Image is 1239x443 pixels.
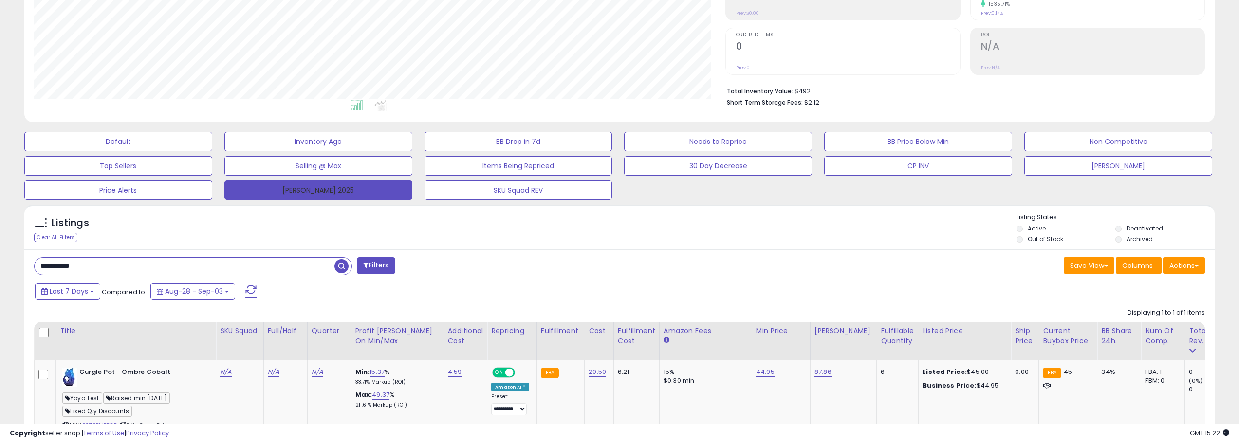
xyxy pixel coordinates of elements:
span: Raised min [DATE] [103,392,170,404]
small: Prev: 0.14% [981,10,1003,16]
div: Quarter [312,326,347,336]
span: ROI [981,33,1204,38]
span: Ordered Items [736,33,960,38]
span: Compared to: [102,287,147,297]
div: FBM: 0 [1145,376,1177,385]
b: Business Price: [923,381,976,390]
small: 1535.71% [985,0,1010,8]
div: Preset: [491,393,529,415]
label: Archived [1127,235,1153,243]
th: CSV column name: cust_attr_10_Quarter [307,322,351,360]
button: [PERSON_NAME] 2025 [224,180,412,200]
button: Filters [357,257,395,274]
span: 2025-09-11 15:22 GMT [1190,428,1229,438]
span: Aug-28 - Sep-03 [165,286,223,296]
div: % [355,368,436,386]
div: 0 [1189,385,1228,394]
div: Cost [589,326,610,336]
div: SKU Squad [220,326,259,336]
img: 41NiWUvb5uL._SL40_.jpg [62,368,77,387]
span: Last 7 Days [50,286,88,296]
th: CSV column name: cust_attr_8_SKU Squad [216,322,264,360]
span: Fixed Qty Discounts [62,406,132,417]
p: Listing States: [1017,213,1215,222]
li: $492 [727,85,1198,96]
button: Actions [1163,257,1205,274]
button: 30 Day Decrease [624,156,812,176]
button: CP INV [824,156,1012,176]
div: Amazon AI * [491,383,529,391]
h2: 0 [736,41,960,54]
button: BB Price Below Min [824,132,1012,151]
button: Inventory Age [224,132,412,151]
b: Gurgle Pot - Ombre Cobalt [79,368,198,379]
small: Amazon Fees. [664,336,669,345]
strong: Copyright [10,428,45,438]
b: Max: [355,390,372,399]
a: N/A [312,367,323,377]
div: 34% [1101,368,1133,376]
div: Num of Comp. [1145,326,1181,346]
a: 15.37 [370,367,385,377]
span: 45 [1064,367,1072,376]
button: SKU Squad REV [425,180,612,200]
span: OFF [514,369,529,377]
div: Total Rev. [1189,326,1224,346]
h2: N/A [981,41,1204,54]
span: $2.12 [804,98,819,107]
div: Full/Half [268,326,303,336]
div: Min Price [756,326,806,336]
b: Short Term Storage Fees: [727,98,803,106]
a: B072BMPP8P [82,421,117,429]
button: Selling @ Max [224,156,412,176]
button: Save View [1064,257,1114,274]
div: 6 [881,368,911,376]
a: 20.50 [589,367,606,377]
button: Price Alerts [24,180,212,200]
div: $45.00 [923,368,1003,376]
div: 0.00 [1015,368,1031,376]
a: Terms of Use [83,428,125,438]
div: Amazon Fees [664,326,748,336]
button: Aug-28 - Sep-03 [150,283,235,300]
button: Top Sellers [24,156,212,176]
small: Prev: 0 [736,65,750,71]
b: Total Inventory Value: [727,87,793,95]
div: $44.95 [923,381,1003,390]
div: BB Share 24h. [1101,326,1137,346]
div: FBA: 1 [1145,368,1177,376]
a: 44.95 [756,367,775,377]
div: Profit [PERSON_NAME] on Min/Max [355,326,440,346]
p: 211.61% Markup (ROI) [355,402,436,408]
button: [PERSON_NAME] [1024,156,1212,176]
label: Out of Stock [1028,235,1063,243]
h5: Listings [52,216,89,230]
a: 49.37 [372,390,389,400]
div: Listed Price [923,326,1007,336]
th: CSV column name: cust_attr_9_Full/Half [263,322,307,360]
div: 6.21 [618,368,652,376]
label: Deactivated [1127,224,1163,232]
div: Fulfillment [541,326,580,336]
button: Columns [1116,257,1162,274]
div: % [355,390,436,408]
small: FBA [541,368,559,378]
div: Repricing [491,326,533,336]
div: $0.30 min [664,376,744,385]
div: Title [60,326,212,336]
b: Listed Price: [923,367,967,376]
div: Current Buybox Price [1043,326,1093,346]
small: Prev: $0.00 [736,10,759,16]
button: Items Being Repriced [425,156,612,176]
a: 87.86 [814,367,832,377]
span: Columns [1122,261,1153,270]
span: Yoyo Test [62,392,102,404]
div: Displaying 1 to 1 of 1 items [1128,308,1205,318]
div: Ship Price [1015,326,1035,346]
label: Active [1028,224,1046,232]
b: Min: [355,367,370,376]
div: [PERSON_NAME] [814,326,872,336]
a: N/A [220,367,232,377]
div: Fulfillable Quantity [881,326,914,346]
div: 0 [1189,368,1228,376]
